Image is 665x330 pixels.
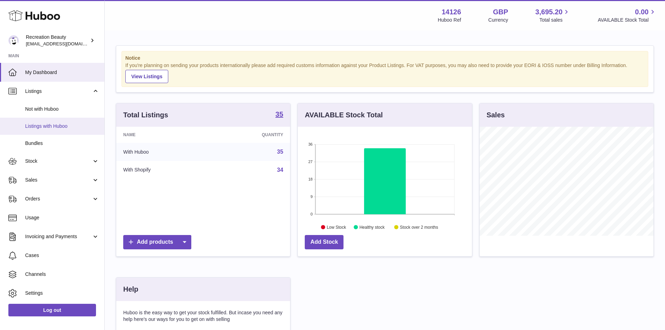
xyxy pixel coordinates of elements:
[25,233,92,240] span: Invoicing and Payments
[25,290,99,296] span: Settings
[311,212,313,216] text: 0
[305,235,343,249] a: Add Stock
[488,17,508,23] div: Currency
[535,7,563,17] span: 3,695.20
[442,7,461,17] strong: 14126
[8,35,19,46] img: internalAdmin-14126@internal.huboo.com
[116,161,210,179] td: With Shopify
[116,143,210,161] td: With Huboo
[309,142,313,146] text: 36
[25,196,92,202] span: Orders
[635,7,649,17] span: 0.00
[25,177,92,183] span: Sales
[25,123,99,130] span: Listings with Huboo
[277,167,283,173] a: 34
[125,55,644,61] strong: Notice
[25,106,99,112] span: Not with Huboo
[25,140,99,147] span: Bundles
[277,149,283,155] a: 35
[26,34,89,47] div: Recreation Beauty
[25,214,99,221] span: Usage
[123,110,168,120] h3: Total Listings
[305,110,383,120] h3: AVAILABLE Stock Total
[493,7,508,17] strong: GBP
[400,225,438,229] text: Stock over 2 months
[275,111,283,119] a: 35
[598,7,657,23] a: 0.00 AVAILABLE Stock Total
[535,7,571,23] a: 3,695.20 Total sales
[123,285,138,294] h3: Help
[25,252,99,259] span: Cases
[275,111,283,118] strong: 35
[309,160,313,164] text: 27
[598,17,657,23] span: AVAILABLE Stock Total
[487,110,505,120] h3: Sales
[360,225,385,229] text: Healthy stock
[25,271,99,278] span: Channels
[210,127,290,143] th: Quantity
[309,177,313,181] text: 18
[8,304,96,316] a: Log out
[123,235,191,249] a: Add products
[25,69,99,76] span: My Dashboard
[123,309,283,323] p: Huboo is the easy way to get your stock fulfilled. But incase you need any help here's our ways f...
[539,17,570,23] span: Total sales
[125,70,168,83] a: View Listings
[26,41,103,46] span: [EMAIL_ADDRESS][DOMAIN_NAME]
[25,158,92,164] span: Stock
[311,195,313,199] text: 9
[327,225,346,229] text: Low Stock
[438,17,461,23] div: Huboo Ref
[116,127,210,143] th: Name
[25,88,92,95] span: Listings
[125,62,644,83] div: If you're planning on sending your products internationally please add required customs informati...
